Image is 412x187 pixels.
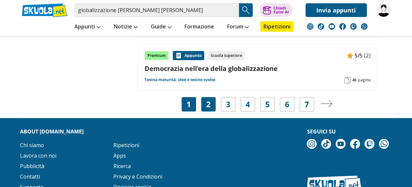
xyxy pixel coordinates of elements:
[361,23,367,30] img: WhatsApp
[328,23,335,30] img: youtube
[138,97,378,111] nav: Navigazione pagine
[321,139,331,149] img: tiktok
[113,173,162,180] a: Privacy e Condizioni
[241,5,251,15] img: Cerca appunti, riassunti o versioni
[20,162,44,170] a: Pubblicità
[73,21,102,33] a: Appunti
[245,100,250,109] a: 4
[113,152,126,159] a: Apps
[321,100,332,107] img: Pagina successiva
[273,6,288,14] div: Chiedi Tutor AI
[285,100,289,109] a: 6
[145,51,169,60] div: Premium
[344,77,351,84] img: Pagine
[265,100,270,109] a: 5
[364,51,371,60] span: (2)
[355,51,363,60] span: 5/5
[20,152,56,159] a: Lavora con noi
[113,162,131,170] a: Ricerca
[145,77,215,82] a: Tesina maturità: idee e tesine svolte
[74,3,239,17] input: Cerca appunti, riassunti o versioni
[307,128,335,135] strong: Seguici su
[377,3,390,17] img: frapis71
[183,21,216,33] a: Formazione
[20,128,84,135] strong: About [DOMAIN_NAME]
[350,139,360,149] img: facebook
[350,23,357,30] img: twitch
[347,52,353,59] img: Appunti contenuto
[149,21,173,33] a: Guide
[379,139,389,149] img: WhatsApp
[173,51,204,60] div: Appunto
[20,142,44,149] a: Chi siamo
[307,139,317,149] img: instagram
[226,21,250,33] a: Forum
[239,3,253,17] button: Search Button
[145,64,371,73] a: Democrazia nell'era della globalizzazione
[112,21,139,33] a: Notizie
[318,23,324,30] img: tiktok
[321,100,332,109] a: Pagina successiva
[336,139,345,149] img: youtube
[307,23,313,30] img: instagram
[259,3,292,17] button: ChiediTutor AI
[358,77,371,83] span: pagine
[352,77,357,83] span: 46
[113,142,139,149] a: Ripetizioni
[206,100,211,109] a: 2
[364,139,374,149] img: twitch
[208,51,245,60] div: Scuola superiore
[260,21,294,32] a: Ripetizioni
[186,100,191,109] span: 1
[305,3,367,17] a: Invia appunti
[20,173,40,180] a: Contatti
[339,23,346,30] img: facebook
[175,52,182,59] img: Appunti contenuto
[304,100,309,109] a: 7
[226,100,230,109] a: 3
